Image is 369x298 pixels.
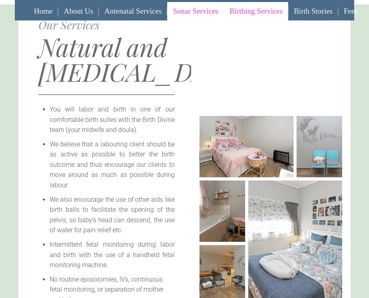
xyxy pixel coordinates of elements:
[224,2,288,20] a: Birthing Services
[50,239,175,270] li: Intermittent fetal monitoring during labor and birth with the use of a handheld fetal monitoring ...
[338,2,363,20] a: Fees
[58,2,99,20] a: About Us
[99,2,167,20] a: Antenatal Services
[50,195,175,235] li: We also encourage the use of other aids like birth balls to facilitate the opening of the pelvis,...
[288,2,338,20] a: Birth Stories
[38,17,100,32] span: Our Services
[28,2,58,20] a: Home
[38,34,175,84] h1: Natural and [MEDICAL_DATA]
[50,139,175,191] li: We believe that a labouring client should be as active as possible to better the birth outcome an...
[50,104,175,135] li: You will labor and birth in one of our comfortable birth suites with the Birth Divine team (your ...
[167,2,224,20] a: Sonar Services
